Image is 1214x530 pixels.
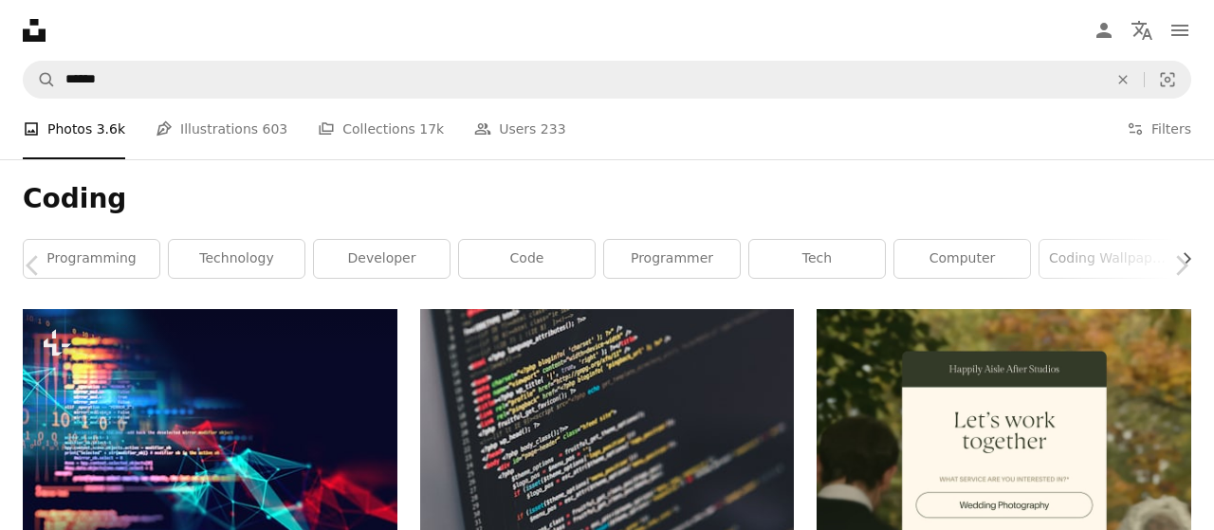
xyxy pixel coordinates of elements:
a: programmer [604,240,740,278]
h1: Coding [23,182,1191,216]
a: Next [1148,174,1214,356]
button: Visual search [1145,62,1190,98]
button: Search Unsplash [24,62,56,98]
a: code [459,240,595,278]
a: Log in / Sign up [1085,11,1123,49]
a: monitor showing Java programming [420,425,795,442]
a: Home — Unsplash [23,19,46,42]
a: tech [749,240,885,278]
span: 603 [263,119,288,139]
a: Programming code abstract technology background of software developer and Computer script [23,421,397,438]
span: 17k [419,119,444,139]
a: coding wallpaper [1039,240,1175,278]
a: Users 233 [474,99,565,159]
a: computer [894,240,1030,278]
a: Collections 17k [318,99,444,159]
button: Filters [1127,99,1191,159]
a: Illustrations 603 [156,99,287,159]
span: 233 [541,119,566,139]
a: programming [24,240,159,278]
a: technology [169,240,304,278]
form: Find visuals sitewide [23,61,1191,99]
a: developer [314,240,450,278]
button: Language [1123,11,1161,49]
button: Menu [1161,11,1199,49]
button: Clear [1102,62,1144,98]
